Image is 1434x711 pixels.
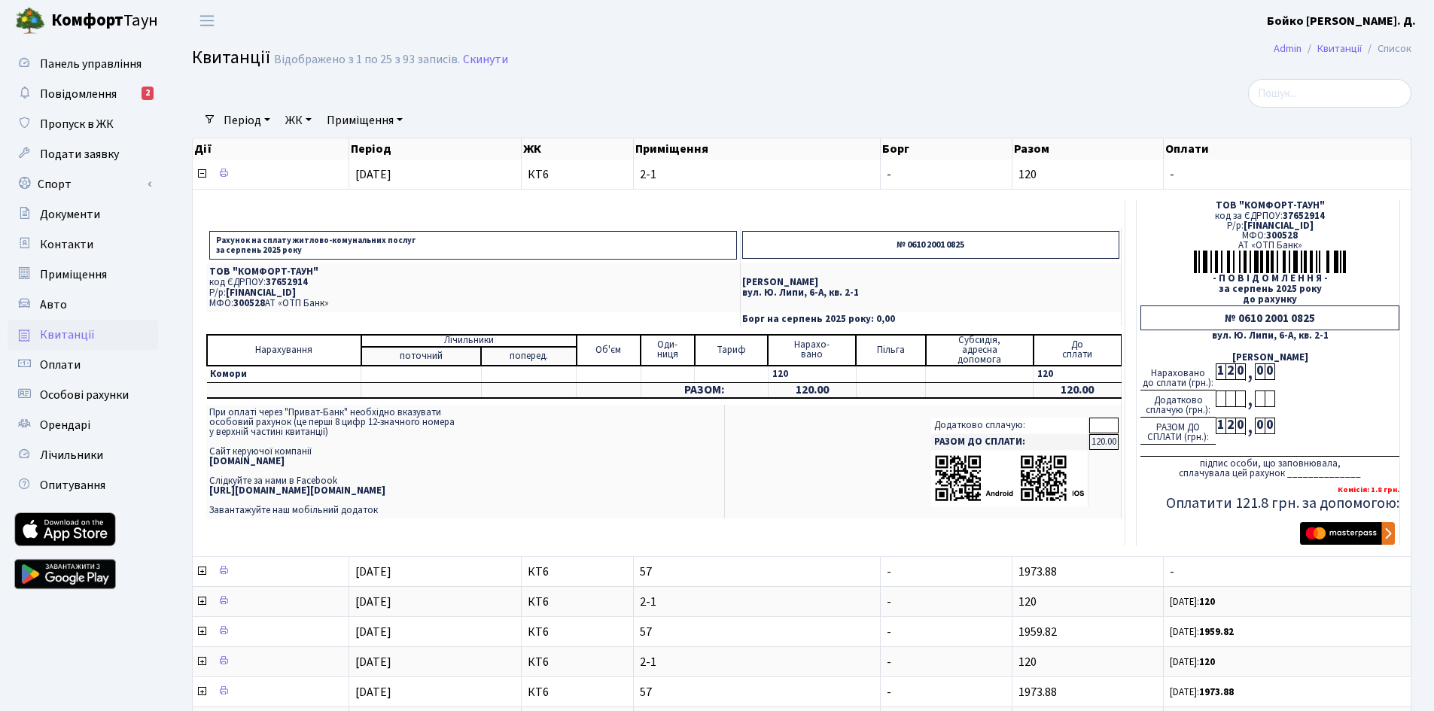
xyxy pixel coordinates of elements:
[742,288,1119,298] p: вул. Ю. Липи, 6-А, кв. 2-1
[1170,625,1234,639] small: [DATE]:
[1140,274,1399,284] div: - П О В І Д О М Л Е Н Н Я -
[40,477,105,494] span: Опитування
[15,6,45,36] img: logo.png
[40,417,90,433] span: Орендарі
[1140,456,1399,479] div: підпис особи, що заповнювала, сплачувала цей рахунок ______________
[528,596,628,608] span: КТ6
[209,231,737,260] p: Рахунок на сплату житлово-комунальних послуг за серпень 2025 року
[188,8,226,33] button: Переключити навігацію
[8,470,158,500] a: Опитування
[931,418,1088,433] td: Додатково сплачую:
[8,109,158,139] a: Пропуск в ЖК
[40,236,93,253] span: Контакти
[1245,418,1255,435] div: ,
[193,138,349,160] th: Дії
[887,684,891,700] span: -
[8,320,158,350] a: Квитанції
[51,8,158,34] span: Таун
[206,405,725,518] td: При оплаті через "Приват-Банк" необхідно вказувати особовий рахунок (це перші 8 цифр 12-значного ...
[1018,654,1037,670] span: 120
[209,299,737,308] p: МФО: АТ «ОТП Банк»
[528,566,628,578] span: КТ6
[1018,684,1057,700] span: 1973.88
[8,169,158,199] a: Спорт
[768,366,856,383] td: 120
[1140,295,1399,305] div: до рахунку
[1140,211,1399,221] div: код за ЄДРПОУ:
[1140,418,1216,445] div: РАЗОМ ДО СПЛАТИ (грн.):
[1216,363,1225,380] div: 1
[1170,655,1215,669] small: [DATE]:
[1362,41,1411,57] li: Список
[1018,564,1057,580] span: 1973.88
[1274,41,1302,56] a: Admin
[1225,363,1235,380] div: 2
[1199,595,1215,609] b: 120
[8,380,158,410] a: Особові рахунки
[355,564,391,580] span: [DATE]
[481,347,576,366] td: поперед.
[40,327,95,343] span: Квитанції
[321,108,409,133] a: Приміщення
[142,87,154,100] div: 2
[695,335,769,366] td: Тариф
[1283,209,1325,223] span: 37652914
[1251,33,1434,65] nav: breadcrumb
[1140,390,1216,418] div: Додатково сплачую (грн.):
[8,79,158,109] a: Повідомлення2
[1267,13,1416,29] b: Бойко [PERSON_NAME]. Д.
[1170,595,1215,609] small: [DATE]:
[40,146,119,163] span: Подати заявку
[528,169,628,181] span: КТ6
[274,53,460,67] div: Відображено з 1 по 25 з 93 записів.
[361,347,482,366] td: поточний
[8,139,158,169] a: Подати заявку
[1255,418,1265,434] div: 0
[528,656,628,668] span: КТ6
[640,686,873,698] span: 57
[1034,335,1122,366] td: До cплати
[40,56,142,72] span: Панель управління
[1140,353,1399,363] div: [PERSON_NAME]
[355,654,391,670] span: [DATE]
[40,296,67,313] span: Авто
[8,260,158,290] a: Приміщення
[1140,284,1399,294] div: за серпень 2025 року
[1140,363,1216,390] div: Нараховано до сплати (грн.):
[209,278,737,287] p: код ЄДРПОУ:
[1235,363,1245,380] div: 0
[218,108,276,133] a: Період
[1089,434,1119,450] td: 120.00
[1170,566,1405,578] span: -
[1225,418,1235,434] div: 2
[528,686,628,698] span: КТ6
[522,138,635,160] th: ЖК
[1248,79,1411,108] input: Пошук...
[1338,484,1399,495] b: Комісія: 1.8 грн.
[1170,685,1234,699] small: [DATE]:
[226,286,296,299] span: [FINANCIAL_ID]
[361,335,577,347] td: Лічильники
[209,484,385,497] b: [URL][DOMAIN_NAME][DOMAIN_NAME]
[640,596,873,608] span: 2-1
[8,410,158,440] a: Орендарі
[577,335,641,366] td: Об'єм
[887,594,891,610] span: -
[742,231,1119,259] p: № 0610 2001 0825
[1317,41,1362,56] a: Квитанції
[355,684,391,700] span: [DATE]
[1018,166,1037,183] span: 120
[1164,138,1411,160] th: Оплати
[768,335,856,366] td: Нарахо- вано
[209,454,285,468] b: [DOMAIN_NAME]
[1140,231,1399,241] div: МФО:
[887,564,891,580] span: -
[1140,331,1399,341] div: вул. Ю. Липи, 6-А, кв. 2-1
[1216,418,1225,434] div: 1
[887,166,891,183] span: -
[266,275,308,289] span: 37652914
[926,335,1034,366] td: Субсидія, адресна допомога
[640,169,873,181] span: 2-1
[1018,624,1057,640] span: 1959.82
[8,440,158,470] a: Лічильники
